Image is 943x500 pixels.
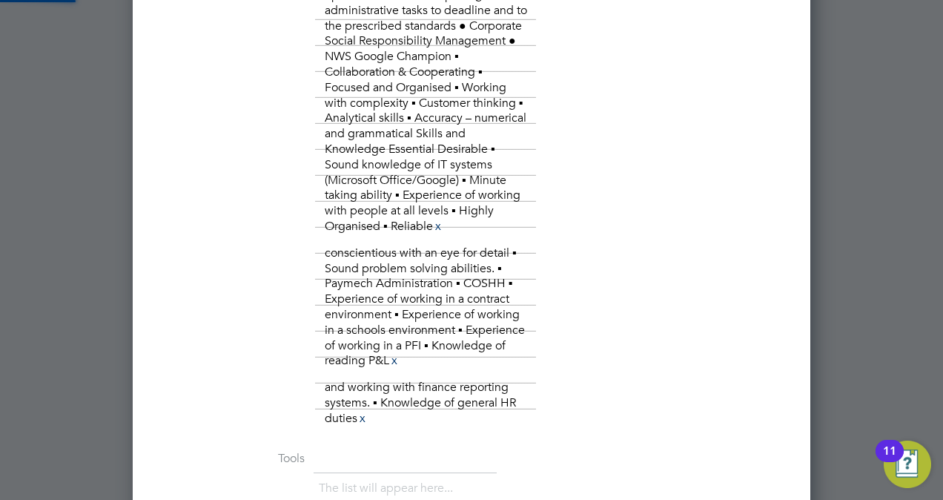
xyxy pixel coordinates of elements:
li: conscientious with an eye for detail ▪ Sound problem solving abilities. ▪ Paymech Administration ... [319,243,534,371]
li: and working with finance reporting systems. ▪ Knowledge of general HR duties [319,378,534,428]
label: Tools [156,451,305,467]
a: x [357,409,368,428]
div: 11 [883,451,896,470]
a: x [433,217,443,236]
a: x [389,351,400,370]
button: Open Resource Center, 11 new notifications [884,441,931,488]
li: The list will appear here... [319,478,459,499]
